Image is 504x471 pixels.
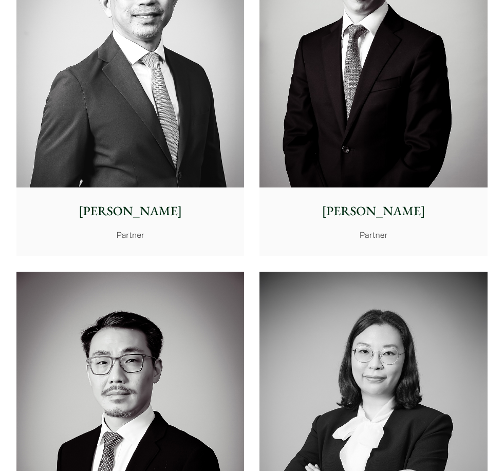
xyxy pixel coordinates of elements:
p: Partner [24,229,237,241]
p: [PERSON_NAME] [267,202,480,221]
p: [PERSON_NAME] [24,202,237,221]
p: Partner [267,229,480,241]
